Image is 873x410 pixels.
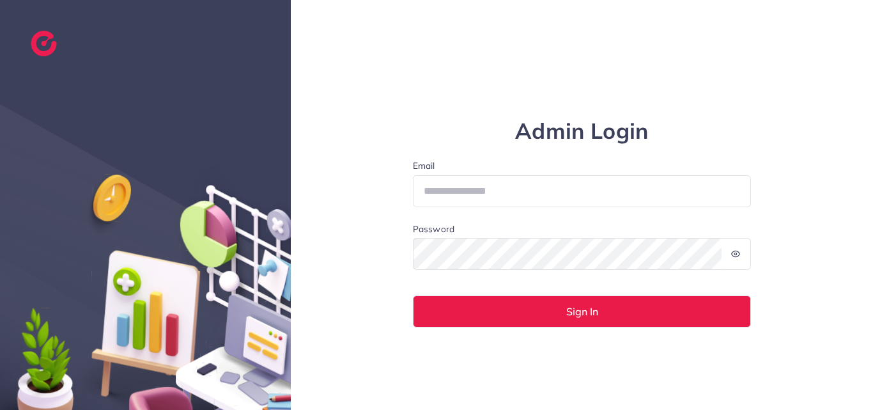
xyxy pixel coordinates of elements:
[413,159,752,172] label: Email
[413,118,752,145] h1: Admin Login
[566,306,598,317] span: Sign In
[413,296,752,327] button: Sign In
[413,223,454,235] label: Password
[31,31,57,56] img: logo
